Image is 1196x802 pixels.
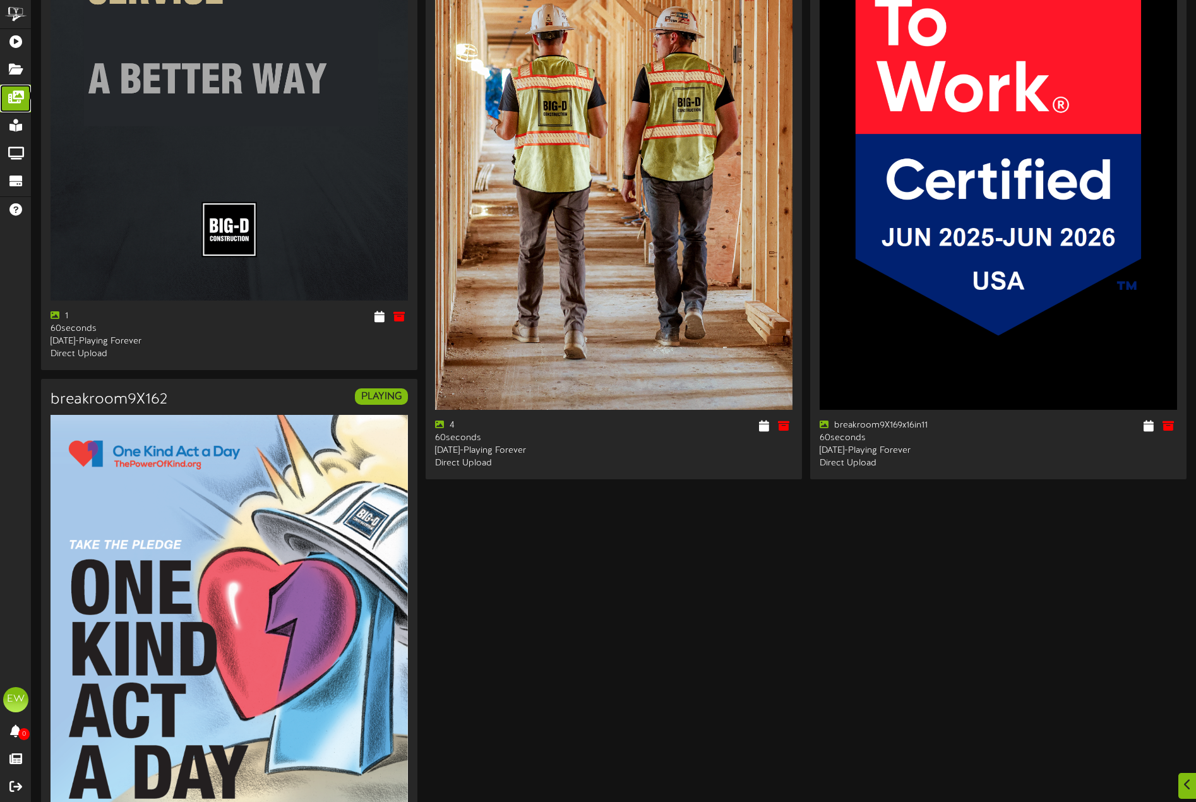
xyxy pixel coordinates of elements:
strong: PLAYING [361,391,402,402]
div: 60 seconds [51,323,220,335]
div: Direct Upload [820,457,989,470]
div: 1 [51,310,220,323]
div: Direct Upload [435,457,604,470]
div: [DATE] - Playing Forever [51,335,220,348]
div: 60 seconds [820,432,989,445]
div: 60 seconds [435,432,604,445]
div: 4 [435,419,604,432]
div: breakroom9X169x16in11 [820,419,989,432]
span: 0 [18,728,30,740]
div: [DATE] - Playing Forever [435,445,604,457]
div: Direct Upload [51,348,220,361]
div: EW [3,687,28,712]
h3: breakroom9X162 [51,392,167,408]
div: [DATE] - Playing Forever [820,445,989,457]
